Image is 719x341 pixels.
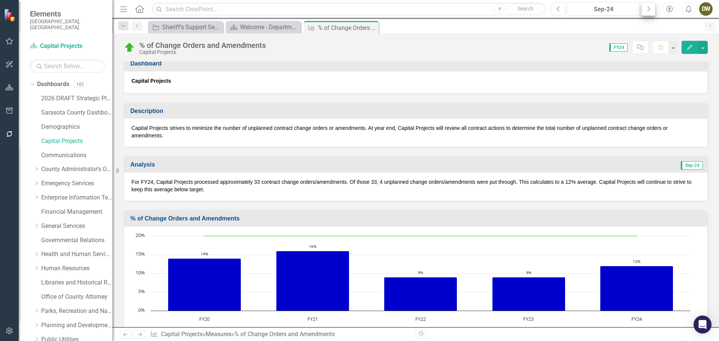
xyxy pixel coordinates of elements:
a: Health and Human Services [41,250,112,259]
path: FY21, 16. Actual. [276,251,349,311]
div: » » [150,330,410,339]
button: Search [507,4,544,14]
div: Sep-24 [570,5,637,14]
div: % of Change Orders and Amendments [139,41,266,49]
a: Sheriff's Support Services Facility: Construction [150,22,221,32]
div: Capital Projects [139,49,266,55]
a: 2026 DRAFT Strategic Plan [41,94,112,103]
text: 15% [136,250,145,257]
path: FY20, 14. Actual. [168,258,241,311]
text: 10% [136,269,145,276]
text: 9% [418,270,423,275]
text: FY23 [523,316,534,322]
span: Elements [30,9,105,18]
a: Sarasota County Dashboard [41,109,112,117]
text: FY22 [415,316,426,322]
div: Open Intercom Messenger [694,316,712,334]
a: Planning and Development Services [41,321,112,330]
div: % of Change Orders and Amendments [318,23,377,33]
a: Parks, Recreation and Natural Resources [41,307,112,316]
a: Financial Management [41,208,112,216]
input: Search Below... [30,60,105,73]
a: Dashboards [37,80,69,89]
path: FY23, 9. Actual. [492,277,565,311]
p: For FY24, Capital Projects processed approximately 33 contract change orders/amendments. Of those... [131,178,700,193]
text: 16% [309,244,316,249]
button: DW [699,2,713,16]
div: % of Change Orders and Amendments [234,331,335,338]
a: Welcome - Department Snapshot [228,22,299,32]
g: Target - Less than 20%, series 2 of 2. Line with 5 data points. [203,234,638,237]
a: Office of County Attorney [41,293,112,301]
img: On Target [124,42,136,54]
text: 14% [201,251,208,256]
div: Welcome - Department Snapshot [240,22,299,32]
a: Libraries and Historical Resources [41,278,112,287]
a: Measures [206,331,231,338]
a: General Services [41,222,112,231]
small: [GEOGRAPHIC_DATA], [GEOGRAPHIC_DATA] [30,18,105,31]
button: Sep-24 [568,2,640,16]
a: Demographics [41,123,112,131]
a: Capital Projects [41,137,112,146]
h3: Description [130,108,704,115]
a: Capital Projects [161,331,203,338]
a: Enterprise Information Technology [41,194,112,202]
img: ClearPoint Strategy [4,8,17,21]
div: Sheriff's Support Services Facility: Construction [162,22,221,32]
span: FY24 [609,43,628,52]
span: Sep-24 [681,161,703,170]
h3: % of Change Orders and Amendments [130,215,704,222]
text: 12% [633,259,640,264]
g: Actual, series 1 of 2. Bar series with 5 bars. [168,251,673,311]
a: Capital Projects [30,42,105,51]
input: Search ClearPoint... [152,3,546,16]
text: FY20 [199,316,210,322]
text: 9% [526,270,531,275]
a: County Administrator's Office [41,165,112,174]
strong: Capital Projects [131,78,171,84]
path: FY24, 12. Actual. [600,266,673,311]
text: 20% [136,232,145,238]
h3: Analysis [130,161,428,168]
text: FY24 [631,316,642,322]
path: FY22, 9. Actual. [384,277,457,311]
h3: Dashboard [130,60,704,67]
a: Communications [41,151,112,160]
a: Emergency Services [41,179,112,188]
p: Capital Projects strives to minimize the number of unplanned contract change orders or amendments... [131,124,700,139]
div: 101 [73,81,88,88]
a: Governmental Relations [41,236,112,245]
a: Human Resources [41,264,112,273]
text: FY21 [307,316,318,322]
text: 0% [138,307,145,313]
span: Search [518,6,534,12]
text: 5% [138,288,145,295]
